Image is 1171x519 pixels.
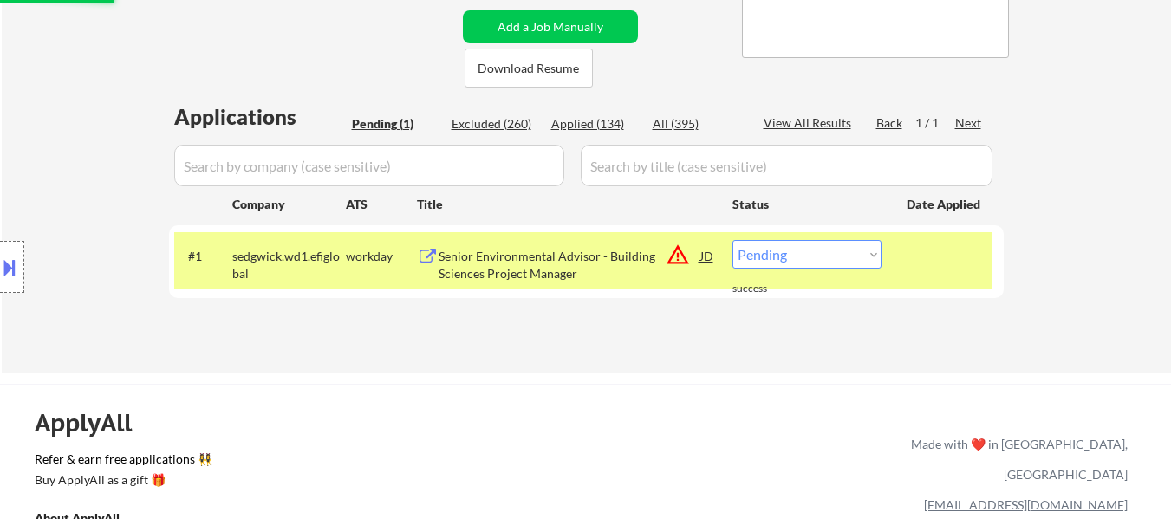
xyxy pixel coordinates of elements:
[732,188,882,219] div: Status
[653,115,739,133] div: All (395)
[699,240,716,271] div: JD
[465,49,593,88] button: Download Resume
[876,114,904,132] div: Back
[764,114,856,132] div: View All Results
[439,248,700,282] div: Senior Environmental Advisor - Building Sciences Project Manager
[904,429,1128,490] div: Made with ❤️ in [GEOGRAPHIC_DATA], [GEOGRAPHIC_DATA]
[452,115,538,133] div: Excluded (260)
[352,115,439,133] div: Pending (1)
[915,114,955,132] div: 1 / 1
[955,114,983,132] div: Next
[174,145,564,186] input: Search by company (case sensitive)
[35,471,208,493] a: Buy ApplyAll as a gift 🎁
[924,497,1128,512] a: [EMAIL_ADDRESS][DOMAIN_NAME]
[417,196,716,213] div: Title
[35,474,208,486] div: Buy ApplyAll as a gift 🎁
[346,196,417,213] div: ATS
[551,115,638,133] div: Applied (134)
[35,408,152,438] div: ApplyAll
[907,196,983,213] div: Date Applied
[463,10,638,43] button: Add a Job Manually
[35,453,549,471] a: Refer & earn free applications 👯‍♀️
[666,243,690,267] button: warning_amber
[732,282,802,296] div: success
[346,248,417,265] div: workday
[581,145,992,186] input: Search by title (case sensitive)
